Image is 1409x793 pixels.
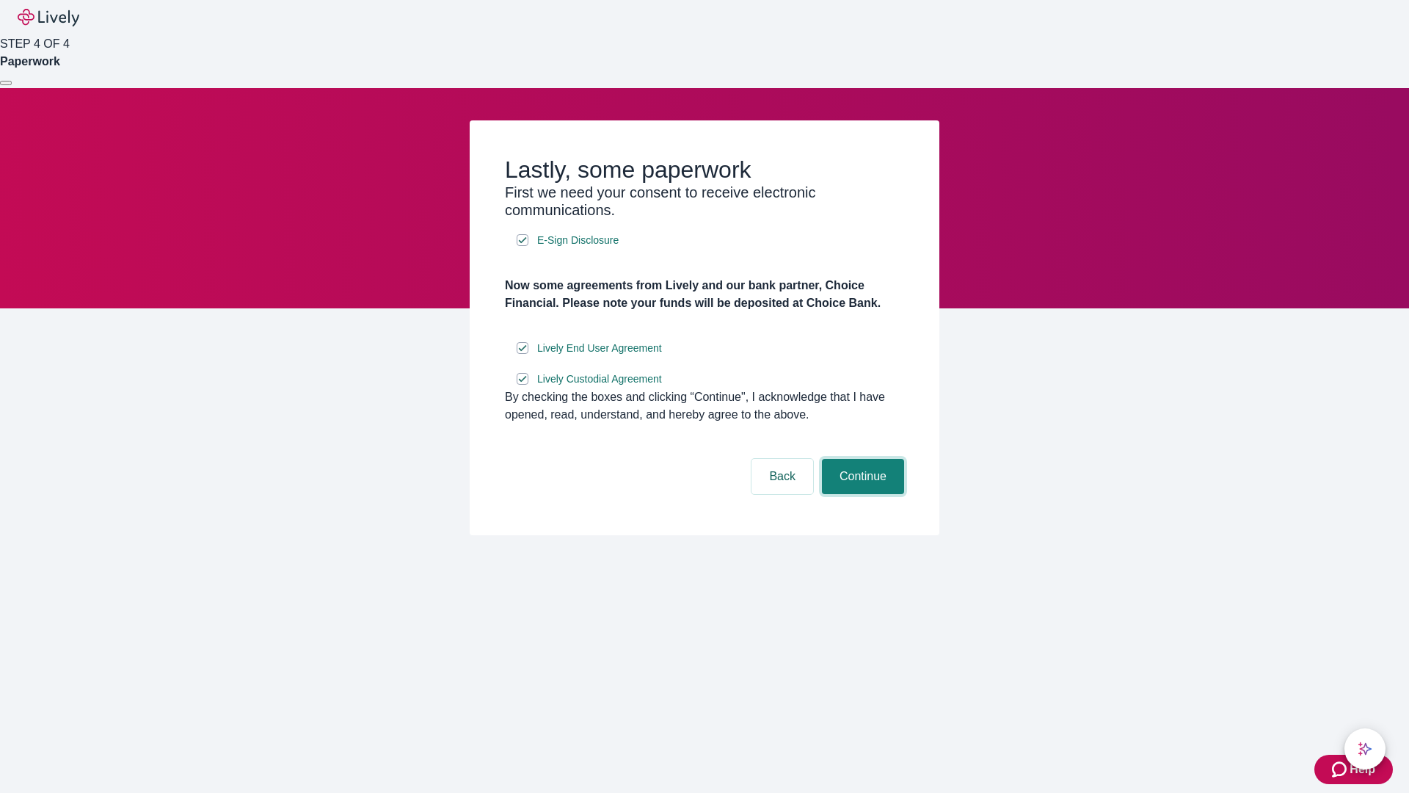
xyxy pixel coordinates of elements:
[505,184,904,219] h3: First we need your consent to receive electronic communications.
[1350,761,1375,778] span: Help
[505,277,904,312] h4: Now some agreements from Lively and our bank partner, Choice Financial. Please note your funds wi...
[537,372,662,387] span: Lively Custodial Agreement
[534,339,665,358] a: e-sign disclosure document
[1332,761,1350,778] svg: Zendesk support icon
[822,459,904,494] button: Continue
[534,231,622,250] a: e-sign disclosure document
[534,370,665,388] a: e-sign disclosure document
[537,341,662,356] span: Lively End User Agreement
[537,233,619,248] span: E-Sign Disclosure
[1344,728,1386,770] button: chat
[1314,755,1393,784] button: Zendesk support iconHelp
[505,388,904,424] div: By checking the boxes and clicking “Continue", I acknowledge that I have opened, read, understand...
[1358,742,1372,756] svg: Lively AI Assistant
[751,459,813,494] button: Back
[18,9,79,26] img: Lively
[505,156,904,184] h2: Lastly, some paperwork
